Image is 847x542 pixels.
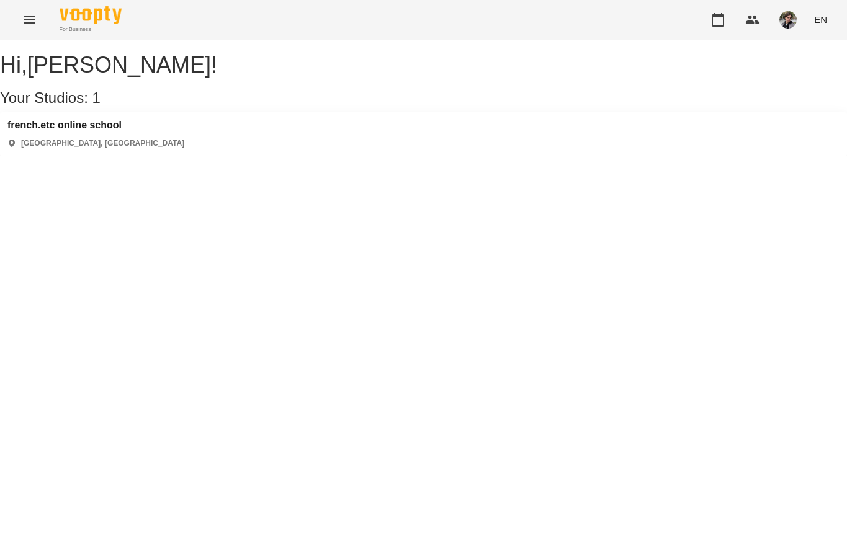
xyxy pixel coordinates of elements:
img: 3324ceff06b5eb3c0dd68960b867f42f.jpeg [779,11,797,29]
a: french.etc online school [7,120,184,131]
p: [GEOGRAPHIC_DATA], [GEOGRAPHIC_DATA] [21,138,184,149]
span: EN [814,13,827,26]
span: 1 [92,89,101,106]
button: Menu [15,5,45,35]
button: EN [809,8,832,31]
img: Voopty Logo [60,6,122,24]
span: For Business [60,25,122,33]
